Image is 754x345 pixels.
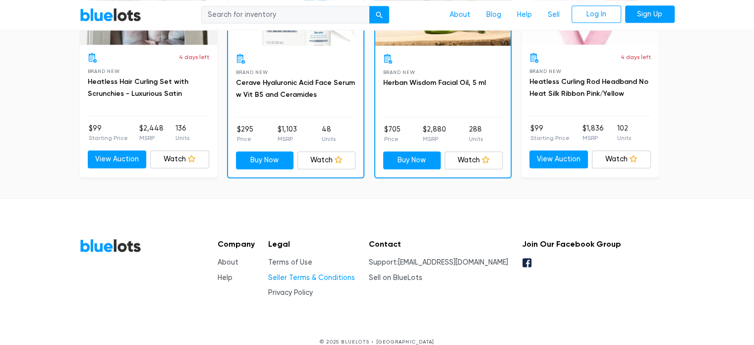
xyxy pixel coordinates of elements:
a: Help [509,5,540,24]
li: 136 [175,123,189,143]
a: Terms of Use [268,258,312,267]
a: View Auction [529,150,588,168]
h5: Legal [268,239,355,249]
a: View Auction [88,150,147,168]
input: Search for inventory [201,6,370,24]
a: Sell [540,5,568,24]
li: $705 [384,124,401,144]
li: $1,836 [582,123,604,143]
li: $1,103 [278,124,297,144]
a: Watch [592,150,651,168]
span: Brand New [383,69,415,75]
p: Starting Price [530,134,570,142]
p: 4 days left [179,53,209,62]
li: Support: [369,257,508,268]
p: MSRP [139,134,164,142]
h5: Company [218,239,255,249]
a: Sign Up [625,5,675,23]
a: Help [218,274,232,282]
a: Buy Now [383,151,441,169]
li: $2,448 [139,123,164,143]
li: $99 [530,123,570,143]
p: Units [322,135,336,143]
li: 102 [617,123,631,143]
p: Units [469,135,483,143]
a: BlueLots [80,7,141,22]
a: Buy Now [236,151,294,169]
a: BlueLots [80,238,141,253]
p: MSRP [582,134,604,142]
p: Price [384,135,401,143]
h5: Contact [369,239,508,249]
li: $2,880 [423,124,446,144]
span: Brand New [88,69,120,74]
p: MSRP [423,135,446,143]
p: Price [237,135,253,143]
a: Blog [478,5,509,24]
li: 48 [322,124,336,144]
a: Cerave Hyaluronic Acid Face Serum w Vit B5 and Ceramides [236,78,355,99]
a: Watch [150,150,209,168]
p: 4 days left [621,53,651,62]
li: $295 [237,124,253,144]
li: 288 [469,124,483,144]
a: Watch [297,151,355,169]
a: [EMAIL_ADDRESS][DOMAIN_NAME] [398,258,508,267]
a: Log In [572,5,621,23]
a: Watch [445,151,503,169]
a: Herban Wisdom Facial Oil, 5 ml [383,78,486,87]
a: About [218,258,238,267]
p: Units [617,134,631,142]
a: Heatless Hair Curling Set with Scrunchies - Luxurious Satin [88,77,188,98]
a: Heatless Curling Rod Headband No Heat Silk Ribbon Pink/Yellow [529,77,648,98]
span: Brand New [529,69,562,74]
a: Seller Terms & Conditions [268,274,355,282]
a: About [442,5,478,24]
p: Starting Price [89,134,128,142]
a: Sell on BlueLots [369,274,422,282]
p: Units [175,134,189,142]
p: MSRP [278,135,297,143]
h5: Join Our Facebook Group [522,239,621,249]
a: Privacy Policy [268,288,313,297]
span: Brand New [236,69,268,75]
li: $99 [89,123,128,143]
